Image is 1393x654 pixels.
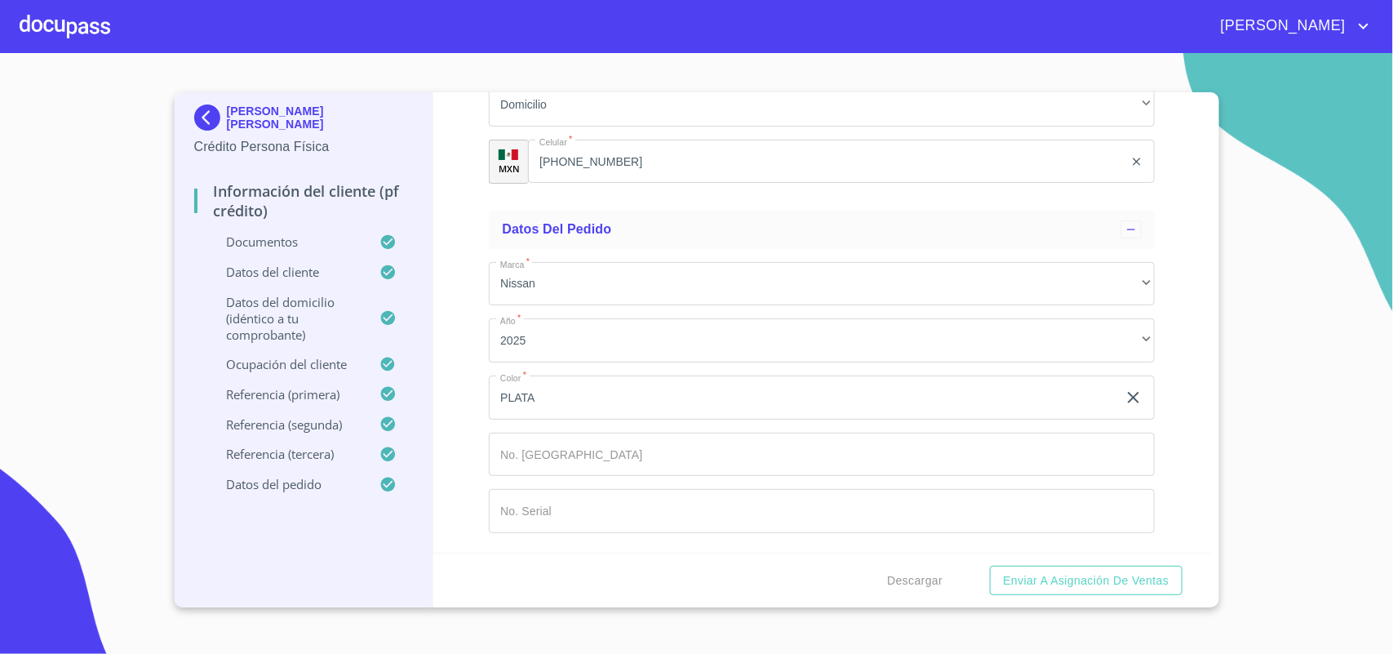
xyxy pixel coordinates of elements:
span: Descargar [887,571,943,591]
button: clear input [1130,155,1143,168]
p: Datos del domicilio (idéntico a tu comprobante) [194,294,380,343]
p: Crédito Persona Física [194,137,414,157]
p: Documentos [194,234,380,250]
div: 2025 [489,318,1155,363]
p: Referencia (segunda) [194,416,380,433]
span: Enviar a Asignación de Ventas [1003,571,1169,591]
div: [PERSON_NAME] [PERSON_NAME] [194,105,414,137]
p: Información del cliente (PF crédito) [194,181,414,220]
p: MXN [499,162,520,175]
img: Docupass spot blue [194,105,227,131]
span: [PERSON_NAME] [1209,13,1354,39]
p: Datos del pedido [194,476,380,492]
p: Referencia (tercera) [194,446,380,462]
button: account of current user [1209,13,1373,39]
p: Datos del cliente [194,264,380,280]
button: Enviar a Asignación de Ventas [990,566,1182,596]
div: Nissan [489,262,1155,306]
button: Descargar [881,566,949,596]
div: Domicilio [489,82,1155,127]
button: clear input [1124,388,1143,407]
p: Referencia (primera) [194,386,380,403]
img: R93DlvwvvjP9fbrDwZeCRYBHk45OWMq+AAOlFVsxT89f82nwPLnD58IP7+ANJEaWYhP0Tx8kkA0WlQMPQsAAgwAOmBj20AXj6... [499,149,518,161]
p: [PERSON_NAME] [PERSON_NAME] [227,105,414,131]
div: Datos del pedido [489,210,1155,249]
p: Ocupación del Cliente [194,356,380,372]
span: Datos del pedido [502,222,611,236]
